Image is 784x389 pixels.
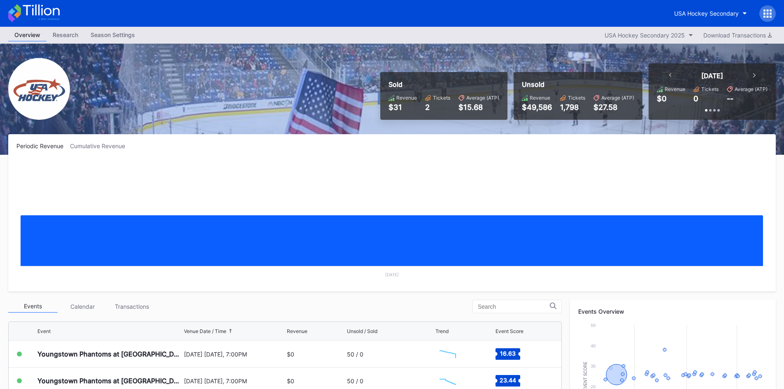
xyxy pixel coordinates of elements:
[668,6,753,21] button: USA Hockey Secondary
[184,328,226,334] div: Venue Date / Time
[605,32,685,39] div: USA Hockey Secondary 2025
[287,328,307,334] div: Revenue
[560,103,585,112] div: 1,798
[58,300,107,313] div: Calendar
[16,160,768,283] svg: Chart title
[287,377,294,384] div: $0
[347,328,377,334] div: Unsold / Sold
[593,103,634,112] div: $27.58
[701,86,719,92] div: Tickets
[8,58,70,120] img: USA_Hockey_Secondary.png
[385,272,399,277] text: [DATE]
[84,29,141,41] div: Season Settings
[435,344,460,364] svg: Chart title
[591,343,596,348] text: 40
[347,351,363,358] div: 50 / 0
[591,323,596,328] text: 50
[500,350,516,357] text: 16.63
[107,300,156,313] div: Transactions
[600,30,697,41] button: USA Hockey Secondary 2025
[16,142,70,149] div: Periodic Revenue
[433,95,450,101] div: Tickets
[674,10,739,17] div: USA Hockey Secondary
[591,363,596,368] text: 30
[727,94,733,103] div: --
[496,328,523,334] div: Event Score
[389,103,417,112] div: $31
[347,377,363,384] div: 50 / 0
[701,72,723,80] div: [DATE]
[425,103,450,112] div: 2
[70,142,132,149] div: Cumulative Revenue
[47,29,84,42] a: Research
[693,94,698,103] div: 0
[435,328,449,334] div: Trend
[568,95,585,101] div: Tickets
[703,32,772,39] div: Download Transactions
[591,384,596,389] text: 20
[37,377,182,385] div: Youngstown Phantoms at [GEOGRAPHIC_DATA] Hockey NTDP U-18
[37,350,182,358] div: Youngstown Phantoms at [GEOGRAPHIC_DATA] Hockey NTDP U-18
[389,80,499,89] div: Sold
[665,86,685,92] div: Revenue
[287,351,294,358] div: $0
[478,303,550,310] input: Search
[8,300,58,313] div: Events
[578,308,768,315] div: Events Overview
[522,103,552,112] div: $49,586
[530,95,550,101] div: Revenue
[184,351,285,358] div: [DATE] [DATE], 7:00PM
[500,377,516,384] text: 23.44
[37,328,51,334] div: Event
[466,95,499,101] div: Average (ATP)
[84,29,141,42] a: Season Settings
[47,29,84,41] div: Research
[601,95,634,101] div: Average (ATP)
[396,95,417,101] div: Revenue
[657,94,667,103] div: $0
[8,29,47,42] a: Overview
[735,86,768,92] div: Average (ATP)
[699,30,776,41] button: Download Transactions
[184,377,285,384] div: [DATE] [DATE], 7:00PM
[458,103,499,112] div: $15.68
[522,80,634,89] div: Unsold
